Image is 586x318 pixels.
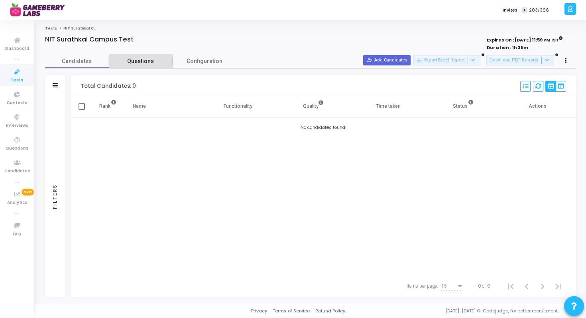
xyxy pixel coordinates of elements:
[45,26,576,31] nav: breadcrumb
[545,81,566,92] div: View Options
[51,152,59,240] div: Filters
[363,55,411,65] button: Add Candidates
[376,102,401,111] div: Time taken
[367,57,372,63] mat-icon: person_add_alt
[503,278,519,294] button: First page
[529,7,549,14] span: 203/366
[201,95,275,118] th: Functionality
[273,308,310,314] a: Terms of Service
[413,55,480,65] button: Export Excel Report
[478,282,490,290] div: 0 of 0
[10,2,70,18] img: logo
[522,7,527,13] span: T
[275,95,350,118] th: Quality
[13,231,21,238] span: FAQ
[487,35,563,43] strong: Expires On : [DATE] 11:59 PM IST
[6,145,28,152] span: Questions
[71,124,576,131] div: No candidates found!
[551,278,566,294] button: Last page
[535,278,551,294] button: Next page
[45,36,134,43] h4: NIT Surathkal Campus Test
[315,308,345,314] a: Refund Policy
[4,168,30,175] span: Candidates
[45,26,57,31] a: Tests
[486,55,554,65] button: Download PDF Reports
[81,83,136,89] div: Total Candidates: 0
[187,57,222,65] span: Configuration
[7,100,27,107] span: Contests
[133,102,146,111] div: Name
[501,95,576,118] th: Actions
[503,7,519,14] label: Invites:
[441,283,447,289] span: 15
[416,57,422,63] mat-icon: save_alt
[7,199,27,206] span: Analytics
[487,44,528,51] strong: Duration : 1h 35m
[63,26,118,31] span: NIT Surathkal Campus Test
[6,122,28,129] span: Interviews
[109,57,173,65] span: Questions
[407,282,438,290] div: Items per page:
[91,95,125,118] th: Rank
[45,57,109,65] span: Candidates
[11,77,23,84] span: Tests
[22,189,34,196] span: New
[5,45,29,52] span: Dashboard
[519,278,535,294] button: Previous page
[441,284,464,289] mat-select: Items per page:
[345,308,576,314] div: [DATE]-[DATE] © Codejudge, for better recruitment.
[426,95,501,118] th: Status
[251,308,267,314] a: Privacy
